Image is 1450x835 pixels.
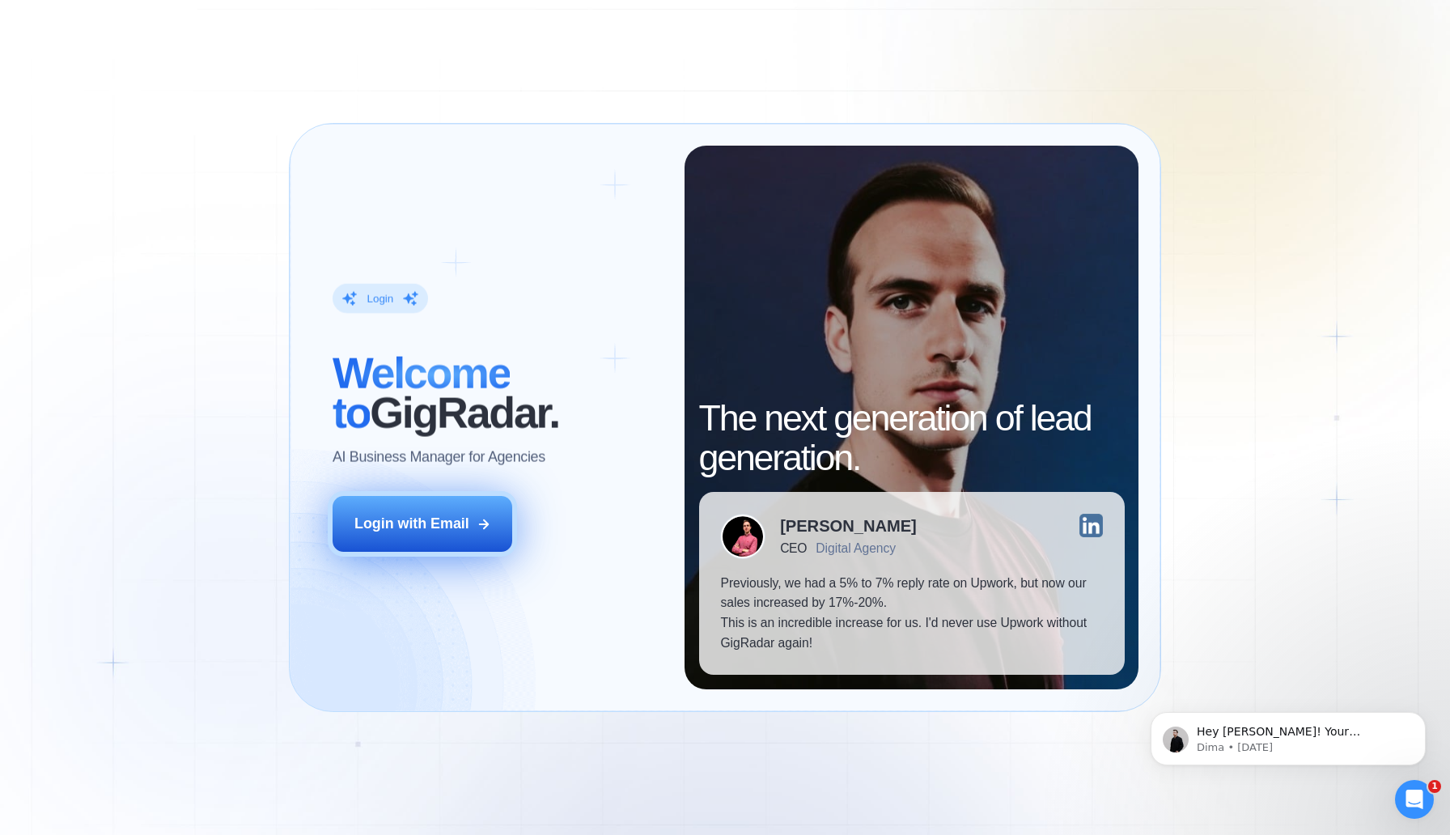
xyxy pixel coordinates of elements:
[816,541,896,556] div: Digital Agency
[720,574,1102,654] p: Previously, we had a 5% to 7% reply rate on Upwork, but now our sales increased by 17%-20%. This ...
[333,496,512,552] button: Login with Email
[1428,780,1441,793] span: 1
[780,518,917,534] div: [PERSON_NAME]
[780,541,807,556] div: CEO
[699,398,1125,478] h2: The next generation of lead generation.
[333,353,662,433] h2: ‍ GigRadar.
[367,291,394,306] div: Login
[1395,780,1434,819] iframe: Intercom live chat
[1126,678,1450,791] iframe: Intercom notifications message
[354,514,469,534] div: Login with Email
[333,348,510,436] span: Welcome to
[333,447,545,468] p: AI Business Manager for Agencies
